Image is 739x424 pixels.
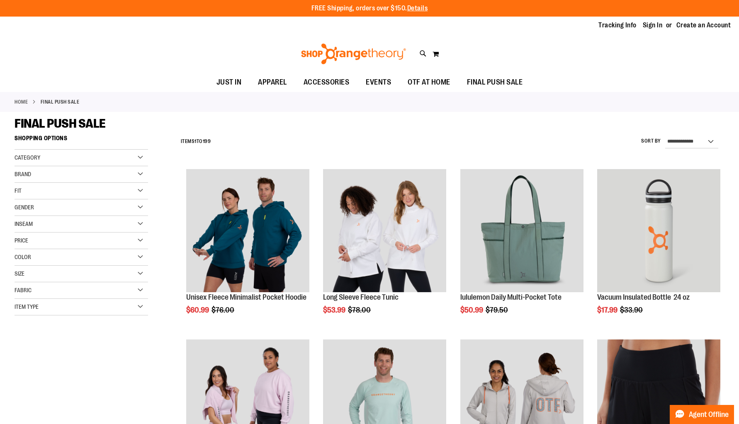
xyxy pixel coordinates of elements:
[300,44,407,64] img: Shop Orangetheory
[357,73,399,92] a: EVENTS
[15,150,148,166] div: Category
[408,73,450,92] span: OTF AT HOME
[323,293,399,301] a: Long Sleeve Fleece Tunic
[460,169,583,293] a: lululemon Daily Multi-Pocket Tote
[181,135,211,148] h2: Items to
[15,266,148,282] div: Size
[597,169,720,293] a: Vacuum Insulated Bottle 24 oz
[194,138,197,144] span: 1
[15,287,32,293] span: Fabric
[319,165,450,335] div: product
[15,220,33,227] span: Inseam
[323,169,446,292] img: Product image for Fleece Long Sleeve
[643,21,663,30] a: Sign In
[186,169,309,292] img: Unisex Fleece Minimalist Pocket Hoodie
[597,169,720,292] img: Vacuum Insulated Bottle 24 oz
[407,5,428,12] a: Details
[15,249,148,266] div: Color
[216,73,242,92] span: JUST IN
[15,303,39,310] span: Item Type
[186,169,309,293] a: Unisex Fleece Minimalist Pocket Hoodie
[399,73,459,92] a: OTF AT HOME
[182,165,314,335] div: product
[311,4,428,13] p: FREE Shipping, orders over $150.
[304,73,350,92] span: ACCESSORIES
[258,73,287,92] span: APPAREL
[597,293,690,301] a: Vacuum Insulated Bottle 24 oz
[15,299,148,315] div: Item Type
[41,98,80,106] strong: FINAL PUSH SALE
[15,216,148,233] div: Inseam
[15,131,148,150] strong: Shopping Options
[15,171,31,177] span: Brand
[323,169,446,293] a: Product image for Fleece Long Sleeve
[15,254,31,260] span: Color
[366,73,391,92] span: EVENTS
[689,411,729,419] span: Agent Offline
[15,187,22,194] span: Fit
[593,165,724,335] div: product
[15,166,148,183] div: Brand
[295,73,358,92] a: ACCESSORIES
[598,21,637,30] a: Tracking Info
[186,293,306,301] a: Unisex Fleece Minimalist Pocket Hoodie
[15,183,148,199] div: Fit
[597,306,619,314] span: $17.99
[486,306,509,314] span: $79.50
[15,237,28,244] span: Price
[15,116,106,131] span: FINAL PUSH SALE
[15,282,148,299] div: Fabric
[211,306,236,314] span: $76.00
[15,270,24,277] span: Size
[467,73,523,92] span: FINAL PUSH SALE
[460,306,484,314] span: $50.99
[620,306,644,314] span: $33.90
[203,138,211,144] span: 199
[15,233,148,249] div: Price
[208,73,250,92] a: JUST IN
[323,306,347,314] span: $53.99
[641,138,661,145] label: Sort By
[15,154,40,161] span: Category
[460,293,562,301] a: lululemon Daily Multi-Pocket Tote
[15,204,34,211] span: Gender
[459,73,531,92] a: FINAL PUSH SALE
[186,306,210,314] span: $60.99
[676,21,731,30] a: Create an Account
[15,98,28,106] a: Home
[456,165,588,335] div: product
[15,199,148,216] div: Gender
[670,405,734,424] button: Agent Offline
[250,73,295,92] a: APPAREL
[348,306,372,314] span: $78.00
[460,169,583,292] img: lululemon Daily Multi-Pocket Tote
